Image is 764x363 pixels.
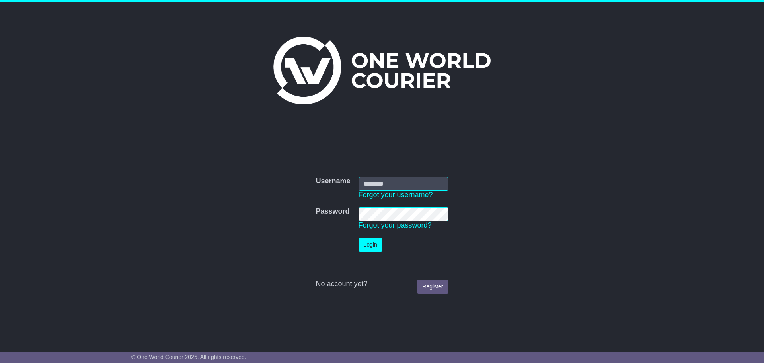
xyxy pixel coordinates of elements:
button: Login [359,238,382,252]
label: Username [316,177,350,186]
a: Forgot your password? [359,221,432,229]
a: Register [417,280,448,294]
span: © One World Courier 2025. All rights reserved. [131,354,246,360]
img: One World [273,37,491,104]
div: No account yet? [316,280,448,288]
a: Forgot your username? [359,191,433,199]
label: Password [316,207,349,216]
